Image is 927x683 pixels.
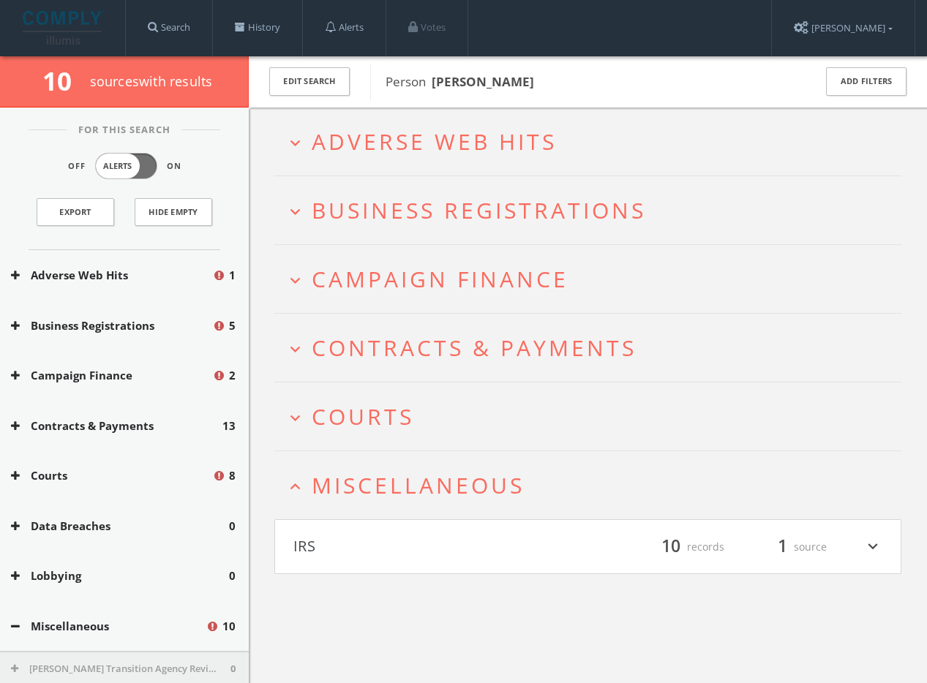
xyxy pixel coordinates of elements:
button: Add Filters [826,67,907,96]
img: illumis [23,11,105,45]
i: expand_more [285,202,305,222]
button: [PERSON_NAME] Transition Agency Review Teams [11,662,230,676]
span: 10 [42,64,84,98]
span: Miscellaneous [312,470,525,500]
div: source [739,535,827,559]
button: Data Breaches [11,518,229,535]
span: Campaign Finance [312,264,568,294]
button: Courts [11,467,212,484]
span: 1 [229,267,236,284]
span: source s with results [90,72,213,90]
i: expand_more [285,271,305,290]
span: For This Search [67,123,181,137]
span: 8 [229,467,236,484]
span: 2 [229,367,236,384]
i: expand_more [863,535,882,559]
span: 10 [655,534,687,559]
span: 1 [771,534,794,559]
button: Hide Empty [135,198,212,226]
span: Contracts & Payments [312,333,637,363]
span: Adverse Web Hits [312,127,557,156]
button: expand_moreAdverse Web Hits [285,129,901,154]
span: Business Registrations [312,195,646,225]
span: On [167,160,181,173]
button: Adverse Web Hits [11,267,212,284]
span: 5 [229,317,236,334]
span: Person [386,73,534,90]
button: Business Registrations [11,317,212,334]
span: Off [68,160,86,173]
i: expand_less [285,477,305,497]
button: Miscellaneous [11,618,206,635]
span: 13 [222,418,236,434]
i: expand_more [285,339,305,359]
span: 0 [229,518,236,535]
span: Courts [312,401,414,431]
button: expand_moreContracts & Payments [285,336,901,360]
button: expand_lessMiscellaneous [285,473,901,497]
span: 0 [229,567,236,584]
i: expand_more [285,133,305,153]
button: IRS [293,535,588,559]
button: Lobbying [11,567,229,584]
div: records [637,535,724,559]
button: Edit Search [269,67,350,96]
a: Export [37,198,114,226]
button: expand_moreCourts [285,404,901,429]
button: Campaign Finance [11,367,212,384]
i: expand_more [285,408,305,428]
button: expand_moreCampaign Finance [285,267,901,291]
button: Contracts & Payments [11,418,222,434]
span: 0 [230,662,236,676]
button: expand_moreBusiness Registrations [285,198,901,222]
b: [PERSON_NAME] [432,73,534,90]
span: 10 [222,618,236,635]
